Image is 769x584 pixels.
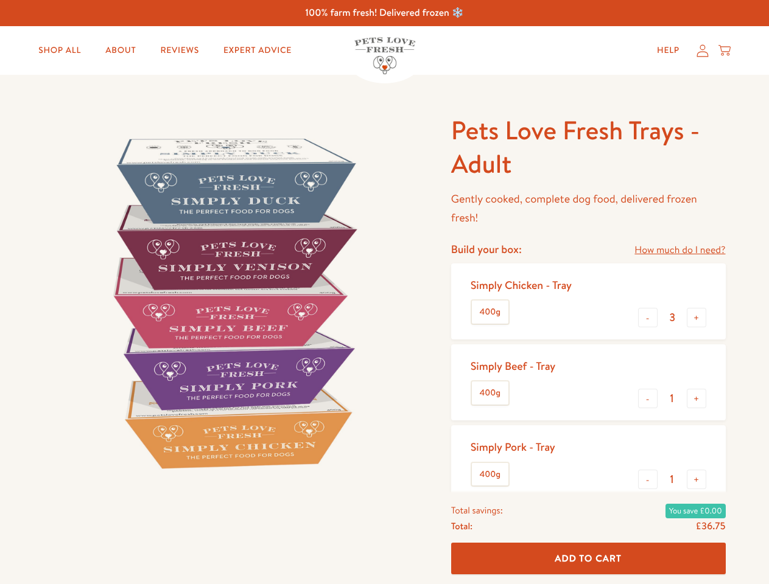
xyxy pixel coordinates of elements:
button: + [687,308,706,327]
button: + [687,470,706,489]
label: 400g [472,463,508,486]
a: How much do I need? [634,242,725,259]
a: Help [647,38,689,63]
div: Simply Beef - Tray [471,359,555,373]
button: - [638,308,658,327]
label: 400g [472,301,508,324]
p: Gently cooked, complete dog food, delivered frozen fresh! [451,190,726,227]
span: £36.75 [695,520,725,533]
button: + [687,389,706,408]
button: Add To Cart [451,543,726,575]
div: Simply Pork - Tray [471,440,555,454]
span: You save £0.00 [665,504,726,518]
button: - [638,389,658,408]
a: Reviews [150,38,208,63]
label: 400g [472,381,508,405]
span: Add To Cart [555,552,622,565]
h1: Pets Love Fresh Trays - Adult [451,114,726,180]
span: Total: [451,518,472,534]
div: Simply Chicken - Tray [471,278,572,292]
h4: Build your box: [451,242,522,256]
a: Shop All [29,38,91,63]
img: Pets Love Fresh [354,37,415,74]
a: Expert Advice [214,38,301,63]
span: Total savings: [451,502,503,518]
a: About [96,38,146,63]
button: - [638,470,658,489]
img: Pets Love Fresh Trays - Adult [44,114,422,492]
